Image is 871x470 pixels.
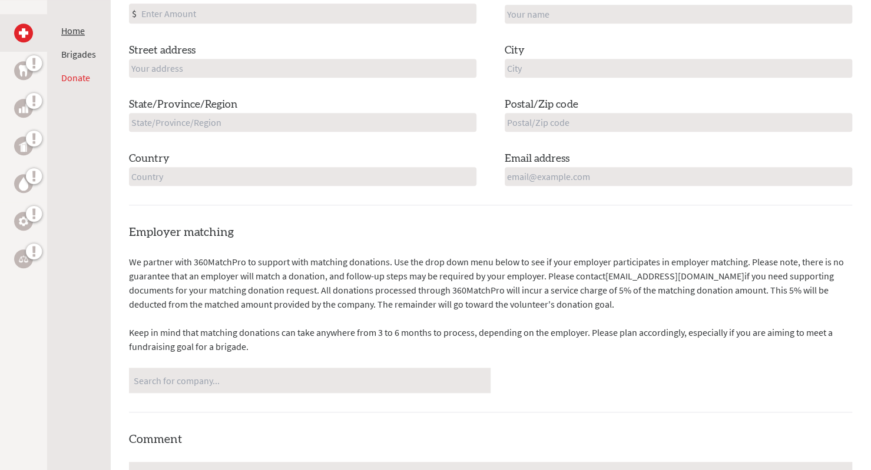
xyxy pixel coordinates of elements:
[505,113,852,132] input: Postal/Zip code
[61,71,96,85] li: Donate
[61,25,85,36] a: Home
[129,325,852,354] p: Keep in mind that matching donations can take anywhere from 3 to 6 months to process, depending o...
[19,28,28,38] img: Medical
[14,212,33,231] a: Engineering
[14,99,33,118] a: Business
[134,370,486,391] input: Search for company...
[129,167,476,186] input: Country
[19,216,28,226] img: Engineering
[505,151,569,167] label: Email address
[19,176,28,190] img: Water
[129,224,852,241] h4: Employer matching
[61,47,96,61] li: Brigades
[130,4,139,23] div: $
[14,249,33,268] a: Legal Empowerment
[129,96,237,113] label: State/Province/Region
[14,136,33,155] a: Public Health
[605,270,744,282] a: [EMAIL_ADDRESS][DOMAIN_NAME]
[505,167,852,186] input: email@example.com
[129,151,170,167] label: Country
[19,104,28,113] img: Business
[505,96,578,113] label: Postal/Zip code
[505,5,852,24] input: Your name
[61,48,96,60] a: Brigades
[19,140,28,152] img: Public Health
[61,24,96,38] li: Home
[129,255,852,311] p: We partner with 360MatchPro to support with matching donations. Use the drop down menu below to s...
[129,434,182,445] label: Comment
[14,174,33,193] a: Water
[139,4,476,23] input: Enter Amount
[19,255,28,262] img: Legal Empowerment
[14,61,33,80] a: Dental
[129,59,476,78] input: Your address
[61,72,90,84] a: Donate
[19,65,28,76] img: Dental
[505,42,525,59] label: City
[129,42,196,59] label: Street address
[14,24,33,42] a: Medical
[129,113,476,132] input: State/Province/Region
[505,59,852,78] input: City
